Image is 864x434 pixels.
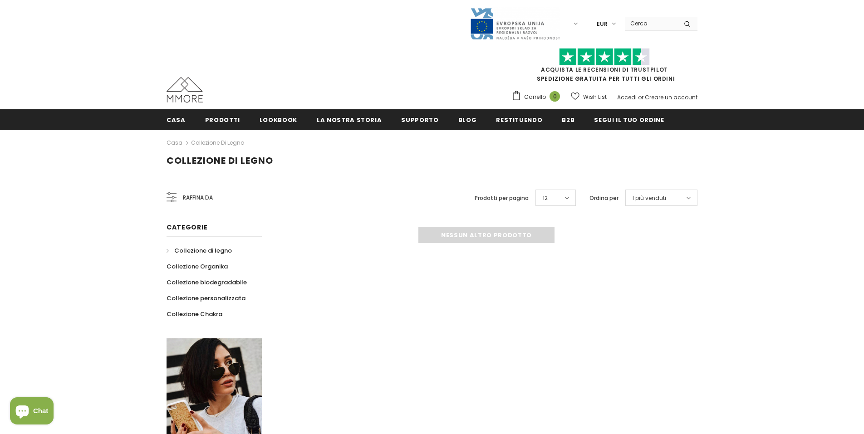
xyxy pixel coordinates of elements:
[167,243,232,258] a: Collezione di legno
[617,93,637,101] a: Accedi
[458,116,477,124] span: Blog
[401,109,438,130] a: supporto
[594,109,664,130] a: Segui il tuo ordine
[167,258,228,274] a: Collezione Organika
[458,109,477,130] a: Blog
[167,137,182,148] a: Casa
[638,93,643,101] span: or
[524,93,546,102] span: Carrello
[511,52,697,83] span: SPEDIZIONE GRATUITA PER TUTTI GLI ORDINI
[260,109,297,130] a: Lookbook
[167,223,207,232] span: Categorie
[205,109,240,130] a: Prodotti
[645,93,697,101] a: Creare un account
[317,116,382,124] span: La nostra storia
[597,20,608,29] span: EUR
[191,139,244,146] a: Collezione di legno
[167,154,273,167] span: Collezione di legno
[562,109,574,130] a: B2B
[167,290,245,306] a: Collezione personalizzata
[470,20,560,27] a: Javni Razpis
[167,116,186,124] span: Casa
[475,194,529,203] label: Prodotti per pagina
[167,310,222,318] span: Collezione Chakra
[167,109,186,130] a: Casa
[167,77,203,102] img: Casi MMORE
[470,7,560,40] img: Javni Razpis
[496,116,542,124] span: Restituendo
[633,194,666,203] span: I più venduti
[589,194,619,203] label: Ordina per
[174,246,232,255] span: Collezione di legno
[571,89,607,105] a: Wish List
[167,294,245,302] span: Collezione personalizzata
[559,48,650,66] img: Fidati di Pilot Stars
[183,193,213,203] span: Raffina da
[7,397,56,427] inbox-online-store-chat: Shopify online store chat
[496,109,542,130] a: Restituendo
[260,116,297,124] span: Lookbook
[205,116,240,124] span: Prodotti
[167,306,222,322] a: Collezione Chakra
[562,116,574,124] span: B2B
[401,116,438,124] span: supporto
[541,66,668,73] a: Acquista le recensioni di TrustPilot
[511,90,565,104] a: Carrello 0
[625,17,677,30] input: Search Site
[317,109,382,130] a: La nostra storia
[167,278,247,287] span: Collezione biodegradabile
[543,194,548,203] span: 12
[594,116,664,124] span: Segui il tuo ordine
[167,262,228,271] span: Collezione Organika
[167,274,247,290] a: Collezione biodegradabile
[583,93,607,102] span: Wish List
[550,91,560,102] span: 0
